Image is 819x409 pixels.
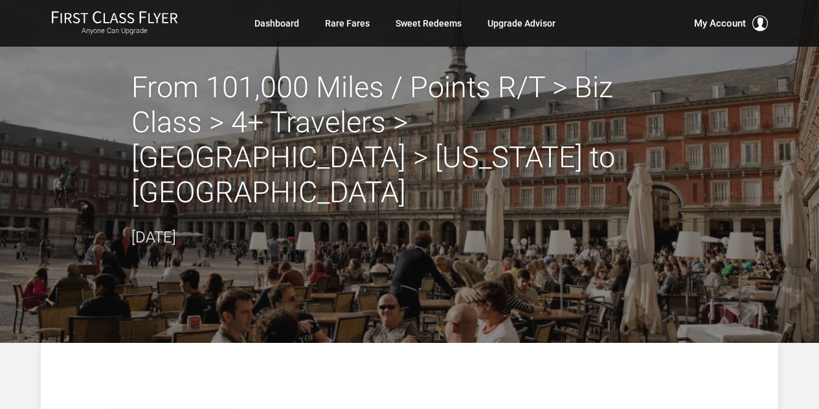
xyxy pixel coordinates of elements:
[396,12,462,35] a: Sweet Redeems
[694,16,768,31] button: My Account
[254,12,299,35] a: Dashboard
[51,27,178,36] small: Anyone Can Upgrade
[325,12,370,35] a: Rare Fares
[694,16,746,31] span: My Account
[131,70,688,210] h2: From 101,000 Miles / Points R/T > Biz Class > 4+ Travelers > [GEOGRAPHIC_DATA] > [US_STATE] to [G...
[51,10,178,24] img: First Class Flyer
[51,10,178,36] a: First Class FlyerAnyone Can Upgrade
[131,228,176,246] time: [DATE]
[488,12,555,35] a: Upgrade Advisor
